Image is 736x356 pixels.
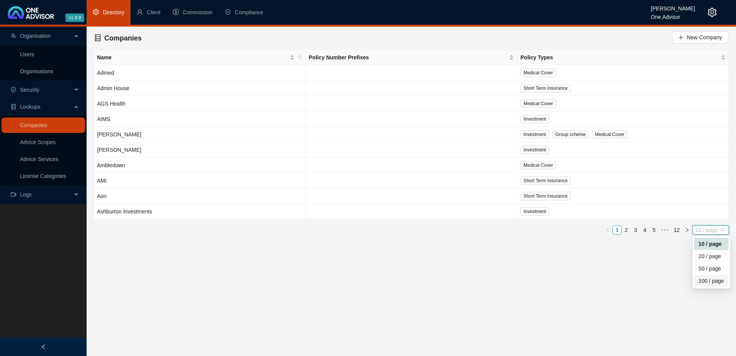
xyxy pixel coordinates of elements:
[41,344,46,349] span: left
[606,228,610,232] span: left
[682,225,692,235] li: Next Page
[11,33,16,39] span: team
[94,34,101,41] span: database
[520,84,571,92] span: Short Term Insurance
[694,250,729,262] div: 20 / page
[20,122,47,128] a: Companies
[103,9,124,15] span: Directory
[11,87,16,92] span: safety-certificate
[235,9,263,15] span: Compliance
[520,146,549,154] span: Investment
[631,226,640,234] a: 3
[612,225,622,235] li: 1
[11,104,16,109] span: database
[631,225,640,235] li: 3
[20,156,59,162] a: Advice Services
[678,35,684,40] span: plus
[520,176,571,185] span: Short Term Insurance
[93,9,99,15] span: setting
[20,51,34,57] a: Users
[173,9,179,15] span: dollar
[640,225,649,235] li: 4
[699,252,724,260] div: 20 / page
[696,226,726,234] span: 10 / page
[94,50,306,65] th: Name
[296,52,304,63] span: search
[603,225,612,235] button: left
[20,104,40,110] span: Lookups
[104,34,142,42] span: Companies
[306,50,517,65] th: Policy Number Prefixes
[520,115,549,123] span: Investment
[699,277,724,285] div: 100 / page
[20,87,40,93] span: Security
[94,142,306,158] td: [PERSON_NAME]
[622,226,631,234] a: 2
[20,173,66,179] a: License Categories
[682,225,692,235] button: right
[520,192,571,200] span: Short Term Insurance
[651,2,695,10] div: [PERSON_NAME]
[520,161,556,170] span: Medical Cover
[520,130,549,139] span: Investment
[94,127,306,142] td: [PERSON_NAME]
[137,9,143,15] span: user
[94,65,306,81] td: Admed
[694,275,729,287] div: 100 / page
[20,191,32,198] span: Logs
[671,225,682,235] li: 12
[649,225,659,235] li: 5
[641,226,649,234] a: 4
[94,96,306,111] td: AGS Health
[552,130,589,139] span: Group scheme
[520,207,549,216] span: Investment
[94,158,306,173] td: Ambledown
[659,225,671,235] li: Next 5 Pages
[225,9,231,15] span: safety
[694,238,729,250] div: 10 / page
[699,240,724,248] div: 10 / page
[592,130,627,139] span: Medical Cover
[708,8,717,17] span: setting
[520,99,556,108] span: Medical Cover
[517,50,729,65] th: Policy Types
[650,226,658,234] a: 5
[298,55,302,60] span: search
[94,111,306,127] td: AIMS
[659,225,671,235] span: •••
[671,226,682,234] a: 12
[694,262,729,275] div: 50 / page
[11,192,16,197] span: video-camera
[147,9,161,15] span: Client
[622,225,631,235] li: 2
[94,204,306,219] td: Ashburton Investments
[20,139,56,145] a: Advice Scopes
[520,69,556,77] span: Medical Cover
[94,81,306,96] td: Admin House
[603,225,612,235] li: Previous Page
[613,226,621,234] a: 1
[699,264,724,273] div: 50 / page
[97,53,288,62] span: Name
[651,10,695,19] div: One Advisor
[685,228,689,232] span: right
[94,188,306,204] td: Aon
[183,9,212,15] span: Commission
[687,33,722,42] span: New Company
[20,33,50,39] span: Organisation
[693,225,729,235] div: Page Size
[20,68,53,74] a: Organisations
[520,53,719,62] span: Policy Types
[672,31,728,44] button: New Company
[94,173,306,188] td: AMI
[8,6,54,19] img: 2df55531c6924b55f21c4cf5d4484680-logo-light.svg
[309,53,508,62] span: Policy Number Prefixes
[65,13,84,22] span: v1.9.9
